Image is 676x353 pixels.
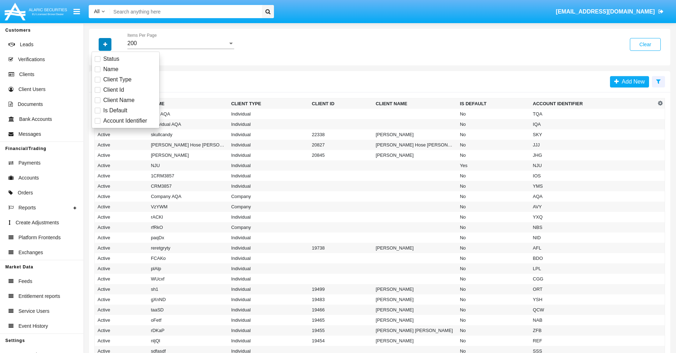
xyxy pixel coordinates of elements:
[148,284,228,294] td: sh1
[18,101,43,108] span: Documents
[457,284,530,294] td: No
[95,336,148,346] td: Active
[148,181,228,191] td: CRM3857
[95,150,148,160] td: Active
[95,305,148,315] td: Active
[95,325,148,336] td: Active
[228,263,309,274] td: Individual
[530,191,656,202] td: AQA
[95,181,148,191] td: Active
[95,243,148,253] td: Active
[457,212,530,222] td: No
[530,140,656,150] td: JJJ
[619,79,645,85] span: Add New
[530,284,656,294] td: ORT
[556,9,655,15] span: [EMAIL_ADDRESS][DOMAIN_NAME]
[373,325,457,336] td: [PERSON_NAME] [PERSON_NAME]
[228,274,309,284] td: Individual
[228,325,309,336] td: Individual
[530,212,656,222] td: YXQ
[127,40,137,46] span: 200
[457,181,530,191] td: No
[95,222,148,232] td: Active
[630,38,661,51] button: Clear
[148,263,228,274] td: plAlp
[530,253,656,263] td: BDO
[457,119,530,129] td: No
[228,243,309,253] td: Individual
[228,232,309,243] td: Individual
[148,129,228,140] td: skullcandy
[103,55,119,63] span: Status
[457,109,530,119] td: No
[95,212,148,222] td: Active
[228,212,309,222] td: Individual
[457,305,530,315] td: No
[18,234,61,241] span: Platform Frontends
[309,325,373,336] td: 19455
[373,129,457,140] td: [PERSON_NAME]
[148,202,228,212] td: VzYWM
[18,130,41,138] span: Messages
[530,181,656,191] td: YMS
[457,336,530,346] td: No
[457,140,530,150] td: No
[95,294,148,305] td: Active
[103,96,134,105] span: Client Name
[148,325,228,336] td: rDKaP
[19,116,52,123] span: Bank Accounts
[309,315,373,325] td: 19465
[103,75,132,84] span: Client Type
[228,294,309,305] td: Individual
[18,249,43,256] span: Exchanges
[309,150,373,160] td: 20845
[530,129,656,140] td: SKY
[457,150,530,160] td: No
[457,202,530,212] td: No
[530,150,656,160] td: JHG
[18,159,40,167] span: Payments
[18,307,49,315] span: Service Users
[228,181,309,191] td: Individual
[18,278,32,285] span: Feeds
[530,171,656,181] td: IOS
[148,119,228,129] td: Individual AQA
[457,315,530,325] td: No
[95,315,148,325] td: Active
[373,284,457,294] td: [PERSON_NAME]
[530,109,656,119] td: TQA
[228,171,309,181] td: Individual
[373,150,457,160] td: [PERSON_NAME]
[309,98,373,109] th: Client ID
[228,140,309,150] td: Individual
[148,315,228,325] td: oFetf
[148,336,228,346] td: nljQl
[95,129,148,140] td: Active
[148,305,228,315] td: taaSD
[95,232,148,243] td: Active
[373,294,457,305] td: [PERSON_NAME]
[148,232,228,243] td: paqDx
[148,191,228,202] td: Company AQA
[373,243,457,253] td: [PERSON_NAME]
[228,305,309,315] td: Individual
[309,140,373,150] td: 20827
[457,243,530,253] td: No
[16,219,59,226] span: Create Adjustments
[457,232,530,243] td: No
[18,204,36,212] span: Reports
[553,2,667,22] a: [EMAIL_ADDRESS][DOMAIN_NAME]
[309,284,373,294] td: 19499
[95,202,148,212] td: Active
[530,315,656,325] td: NAB
[228,98,309,109] th: Client Type
[19,71,34,78] span: Clients
[309,294,373,305] td: 19483
[148,150,228,160] td: [PERSON_NAME]
[373,336,457,346] td: [PERSON_NAME]
[148,243,228,253] td: reretgryty
[373,305,457,315] td: [PERSON_NAME]
[148,98,228,109] th: Name
[18,293,60,300] span: Entitlement reports
[103,106,127,115] span: Is Default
